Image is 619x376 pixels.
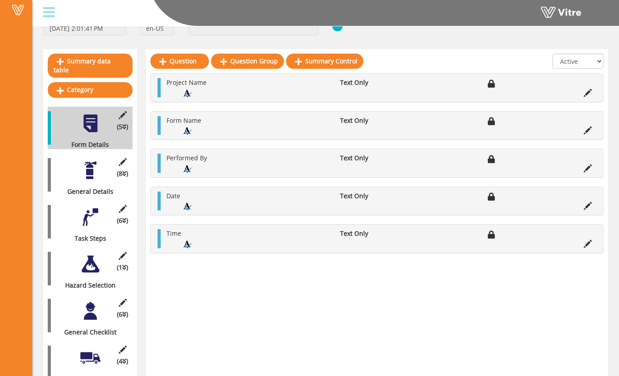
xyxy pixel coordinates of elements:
span: Performed By [166,154,207,162]
a: Category [48,82,133,97]
a: Question [150,54,209,69]
div: General Checklist [48,328,126,337]
span: Form Name [166,116,201,125]
span: (1 ) [117,263,128,272]
a: Summary Control [286,54,363,69]
li: Text Only [336,229,401,238]
div: Form Details [48,140,126,149]
div: Hazard Selection [48,281,126,290]
span: Time [166,229,181,238]
a: Summary data table [48,54,133,78]
a: Question Group [211,54,284,69]
span: (8 ) [117,169,128,178]
div: General Details [48,187,126,196]
div: Task Steps [48,234,126,243]
li: Text Only [336,78,401,87]
span: Project Name [166,78,207,87]
span: (5 ) [117,122,128,131]
span: (6 ) [117,310,128,319]
span: (6 ) [117,216,128,225]
span: Date [166,192,180,200]
li: Text Only [336,116,401,125]
li: Text Only [336,192,401,201]
li: Text Only [336,154,401,163]
span: (4 ) [117,357,128,366]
